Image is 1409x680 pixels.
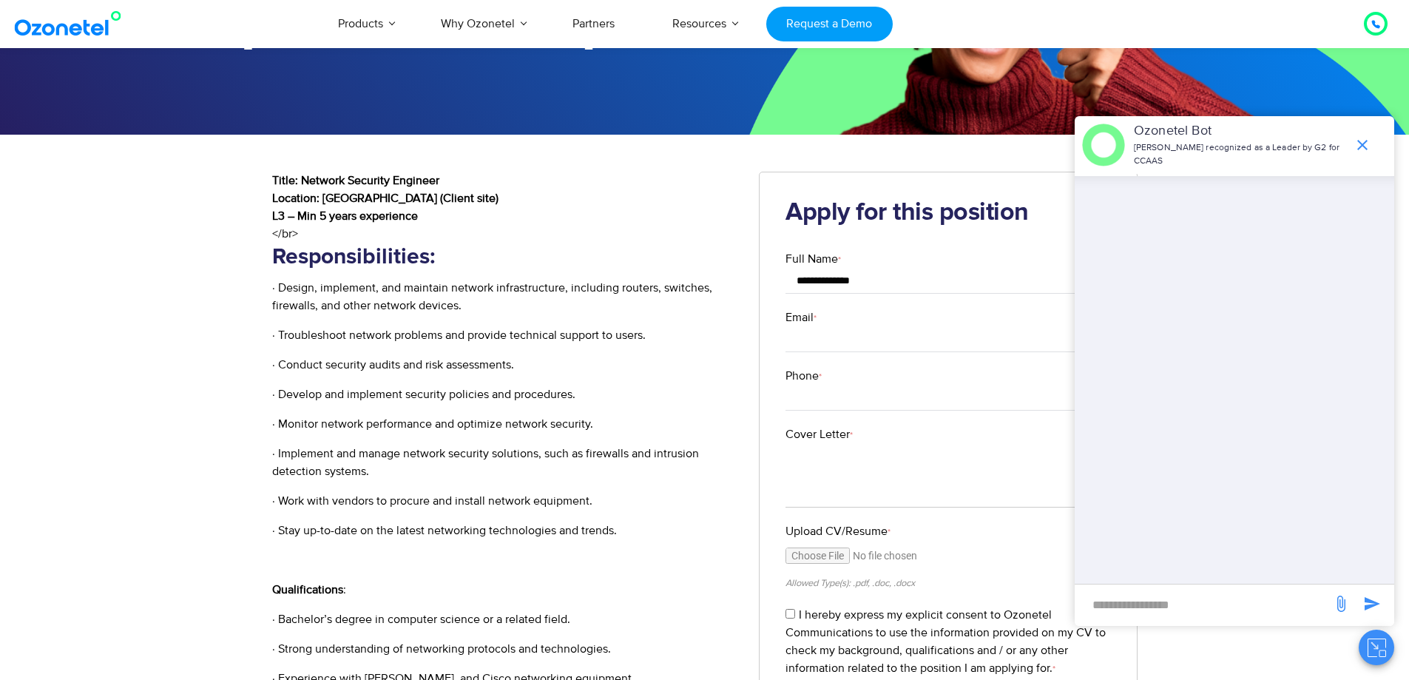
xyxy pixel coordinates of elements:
a: Request a Demo [766,7,893,41]
button: Close chat [1359,630,1394,665]
b: Qualifications [272,582,343,597]
p: · Work with vendors to procure and install network equipment. [272,492,737,510]
b: Title: Network Security Engineer [272,173,439,188]
p: Ozonetel Bot [1134,121,1346,141]
p: · Bachelor’s degree in computer science or a related field. [272,610,737,628]
label: Full Name [785,250,1111,268]
h2: Apply for this position [785,198,1111,228]
span: end chat or minimize [1348,130,1377,160]
label: Email [785,309,1111,326]
p: · Implement and manage network security solutions, such as firewalls and intrusion detection syst... [272,445,737,480]
p: · Monitor network performance and optimize network security. [272,415,737,433]
div: </br> [272,225,737,243]
p: · Conduct security audits and risk assessments. [272,356,737,374]
p: : [272,581,737,599]
label: Upload CV/Resume [785,522,1111,540]
div: new-msg-input [1082,592,1325,619]
small: Allowed Type(s): .pdf, .doc, .docx [785,577,915,589]
img: header [1082,124,1125,166]
p: · Stay up-to-date on the latest networking technologies and trends. [272,522,737,539]
label: I hereby express my explicit consent to Ozonetel Communications to use the information provided o... [785,607,1106,676]
b: Location: [GEOGRAPHIC_DATA] (Client site) [272,191,499,206]
p: · Strong understanding of networking protocols and technologies. [272,640,737,658]
b: L3 – Min 5 years experience [272,209,418,223]
p: · Design, implement, and maintain network infrastructure, including routers, switches, firewalls,... [272,279,737,314]
p: · Troubleshoot network problems and provide technical support to users. [272,326,737,344]
b: Responsibilities: [272,246,435,268]
span: send message [1357,589,1387,619]
label: Cover Letter [785,425,1111,443]
label: Phone [785,367,1111,385]
p: · Develop and implement security policies and procedures. [272,386,737,403]
span: send message [1326,589,1356,619]
p: [PERSON_NAME] recognized as a Leader by G2 for CCAAS [1134,141,1346,168]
